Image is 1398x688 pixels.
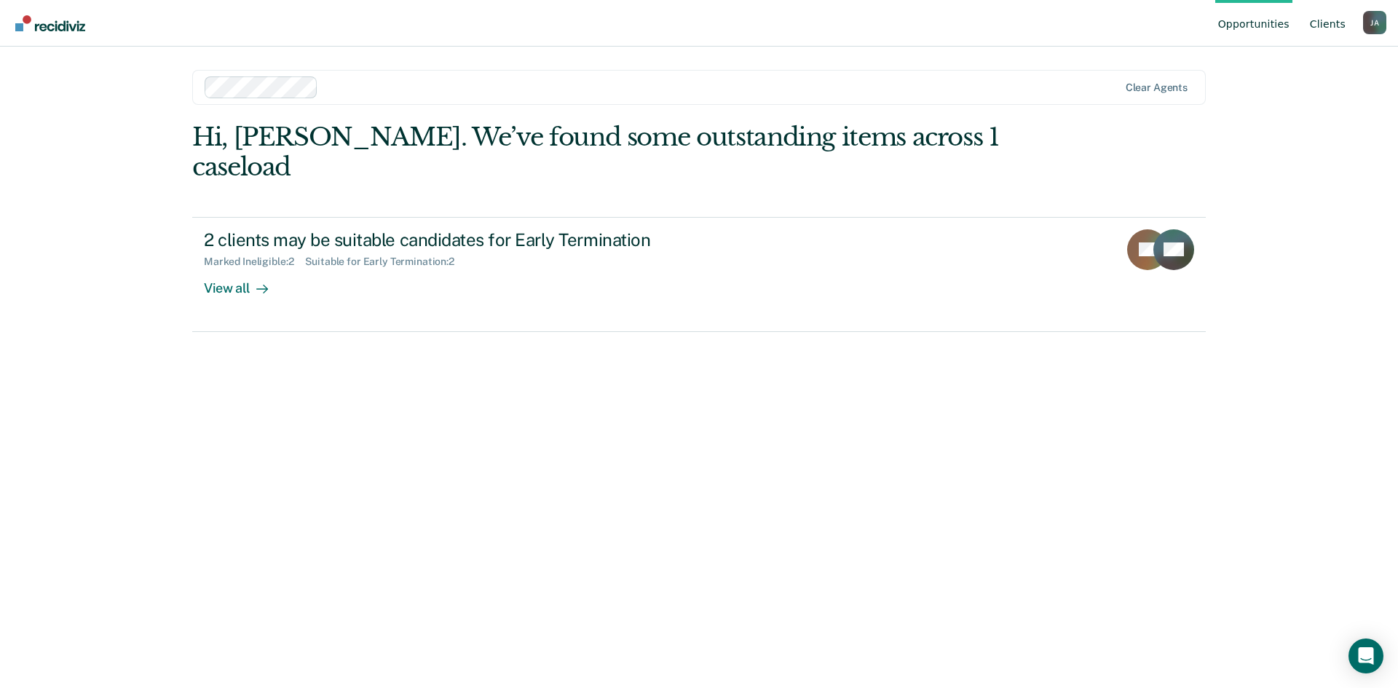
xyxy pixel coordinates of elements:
[1348,638,1383,673] div: Open Intercom Messenger
[305,256,466,268] div: Suitable for Early Termination : 2
[204,229,715,250] div: 2 clients may be suitable candidates for Early Termination
[1363,11,1386,34] button: Profile dropdown button
[1363,11,1386,34] div: J A
[192,122,1003,182] div: Hi, [PERSON_NAME]. We’ve found some outstanding items across 1 caseload
[204,256,305,268] div: Marked Ineligible : 2
[1126,82,1188,94] div: Clear agents
[15,15,85,31] img: Recidiviz
[192,217,1206,332] a: 2 clients may be suitable candidates for Early TerminationMarked Ineligible:2Suitable for Early T...
[204,268,285,296] div: View all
